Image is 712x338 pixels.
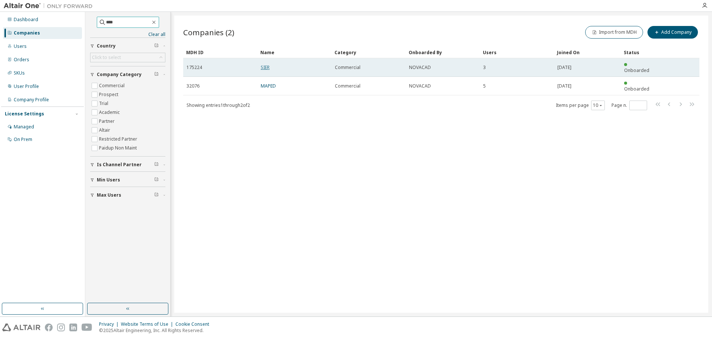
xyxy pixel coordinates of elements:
[99,99,110,108] label: Trial
[99,90,120,99] label: Prospect
[335,83,360,89] span: Commercial
[557,83,571,89] span: [DATE]
[261,64,270,70] a: SIER
[121,321,175,327] div: Website Terms of Use
[593,102,603,108] button: 10
[624,67,649,73] span: Onboarded
[187,65,202,70] span: 175224
[557,65,571,70] span: [DATE]
[14,30,40,36] div: Companies
[14,43,27,49] div: Users
[99,117,116,126] label: Partner
[187,102,250,108] span: Showing entries 1 through 2 of 2
[154,177,159,183] span: Clear filter
[14,83,39,89] div: User Profile
[260,46,329,58] div: Name
[612,101,647,110] span: Page n.
[90,172,165,188] button: Min Users
[14,17,38,23] div: Dashboard
[186,46,254,58] div: MDH ID
[90,38,165,54] button: Country
[99,327,214,334] p: © 2025 Altair Engineering, Inc. All Rights Reserved.
[90,32,165,37] a: Clear all
[187,83,200,89] span: 32076
[99,126,112,135] label: Altair
[154,43,159,49] span: Clear filter
[4,2,96,10] img: Altair One
[409,83,431,89] span: NOVACAD
[334,46,403,58] div: Category
[92,55,121,60] div: Click to select
[154,162,159,168] span: Clear filter
[624,46,655,58] div: Status
[335,65,360,70] span: Commercial
[624,86,649,92] span: Onboarded
[90,66,165,83] button: Company Category
[97,192,121,198] span: Max Users
[99,135,139,144] label: Restricted Partner
[69,324,77,331] img: linkedin.svg
[90,157,165,173] button: Is Channel Partner
[483,65,486,70] span: 3
[14,70,25,76] div: SKUs
[647,26,698,39] button: Add Company
[99,321,121,327] div: Privacy
[99,144,138,152] label: Paidup Non Maint
[99,108,121,117] label: Academic
[556,101,605,110] span: Items per page
[585,26,643,39] button: Import from MDH
[154,192,159,198] span: Clear filter
[2,324,40,331] img: altair_logo.svg
[409,65,431,70] span: NOVACAD
[82,324,92,331] img: youtube.svg
[14,137,32,142] div: On Prem
[5,111,44,117] div: License Settings
[154,72,159,78] span: Clear filter
[175,321,214,327] div: Cookie Consent
[14,124,34,130] div: Managed
[97,177,120,183] span: Min Users
[97,162,142,168] span: Is Channel Partner
[14,97,49,103] div: Company Profile
[261,83,276,89] a: MAPED
[45,324,53,331] img: facebook.svg
[97,72,142,78] span: Company Category
[99,81,126,90] label: Commercial
[90,53,165,62] div: Click to select
[183,27,234,37] span: Companies (2)
[14,57,29,63] div: Orders
[409,46,477,58] div: Onboarded By
[97,43,116,49] span: Country
[483,46,551,58] div: Users
[57,324,65,331] img: instagram.svg
[90,187,165,203] button: Max Users
[557,46,618,58] div: Joined On
[483,83,486,89] span: 5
